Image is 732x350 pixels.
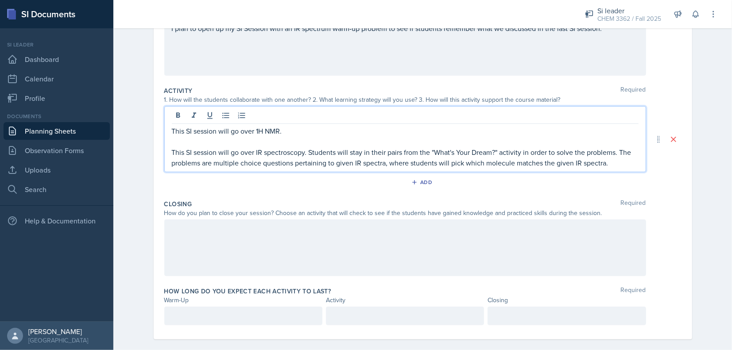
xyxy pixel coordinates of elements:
[4,50,110,68] a: Dashboard
[4,142,110,159] a: Observation Forms
[164,287,331,296] label: How long do you expect each activity to last?
[4,41,110,49] div: Si leader
[4,212,110,230] div: Help & Documentation
[4,122,110,140] a: Planning Sheets
[28,327,88,336] div: [PERSON_NAME]
[621,200,646,208] span: Required
[164,95,646,104] div: 1. How will the students collaborate with one another? 2. What learning strategy will you use? 3....
[621,287,646,296] span: Required
[172,147,639,168] p: This SI session will go over IR spectroscopy. Students will stay in their pairs from the "What's ...
[597,5,661,16] div: Si leader
[172,126,639,136] p: This SI session will go over 1H NMR.
[4,161,110,179] a: Uploads
[4,89,110,107] a: Profile
[4,112,110,120] div: Documents
[164,296,322,305] div: Warm-Up
[28,336,88,345] div: [GEOGRAPHIC_DATA]
[164,208,646,218] div: How do you plan to close your session? Choose an activity that will check to see if the students ...
[488,296,646,305] div: Closing
[164,200,192,208] label: Closing
[326,296,484,305] div: Activity
[4,181,110,198] a: Search
[597,14,661,23] div: CHEM 3362 / Fall 2025
[164,86,193,95] label: Activity
[408,176,437,189] button: Add
[172,23,639,34] p: I plan to open up my SI Session with an IR spectrum warm-up problem to see if students remember w...
[4,70,110,88] a: Calendar
[413,179,432,186] div: Add
[621,86,646,95] span: Required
